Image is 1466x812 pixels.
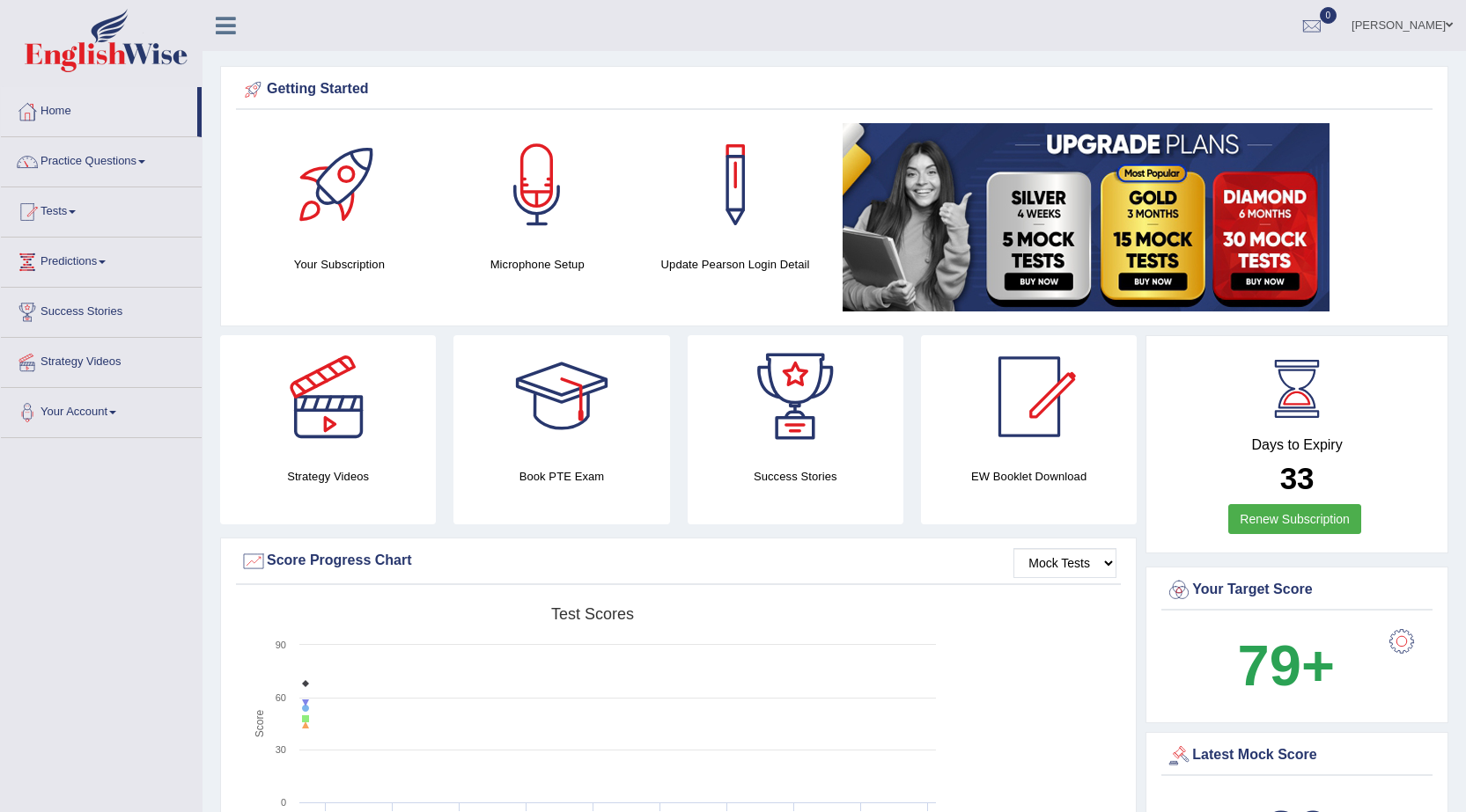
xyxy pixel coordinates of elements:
[276,744,286,755] text: 30
[240,77,1428,103] div: Getting Started
[276,640,286,650] text: 90
[1166,577,1428,604] div: Your Target Score
[1166,743,1428,769] div: Latest Mock Score
[240,548,1116,574] div: Score Progress Chart
[254,710,266,738] tspan: Score
[688,467,903,486] h4: Success Stories
[1,388,202,432] a: Your Account
[220,467,436,486] h4: Strategy Videos
[921,467,1137,486] h4: EW Booklet Download
[551,605,634,623] tspan: Test scores
[276,692,286,703] text: 60
[1280,461,1315,495] b: 33
[645,255,826,274] h4: Update Pearson Login Detail
[1,238,202,282] a: Predictions
[249,255,430,274] h4: Your Subscription
[1320,7,1337,24] span: 0
[1,187,202,231] a: Tests
[1228,504,1361,534] a: Renew Subscription
[1166,437,1428,453] h4: Days to Expiry
[281,797,286,808] text: 0
[1,338,202,382] a: Strategy Videos
[1,87,197,131] a: Home
[843,123,1330,311] img: small5.jpg
[453,467,669,486] h4: Book PTE Exam
[1,137,202,181] a: Practice Questions
[447,255,628,274] h4: Microphone Setup
[1238,633,1335,698] b: 79+
[1,288,202,332] a: Success Stories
